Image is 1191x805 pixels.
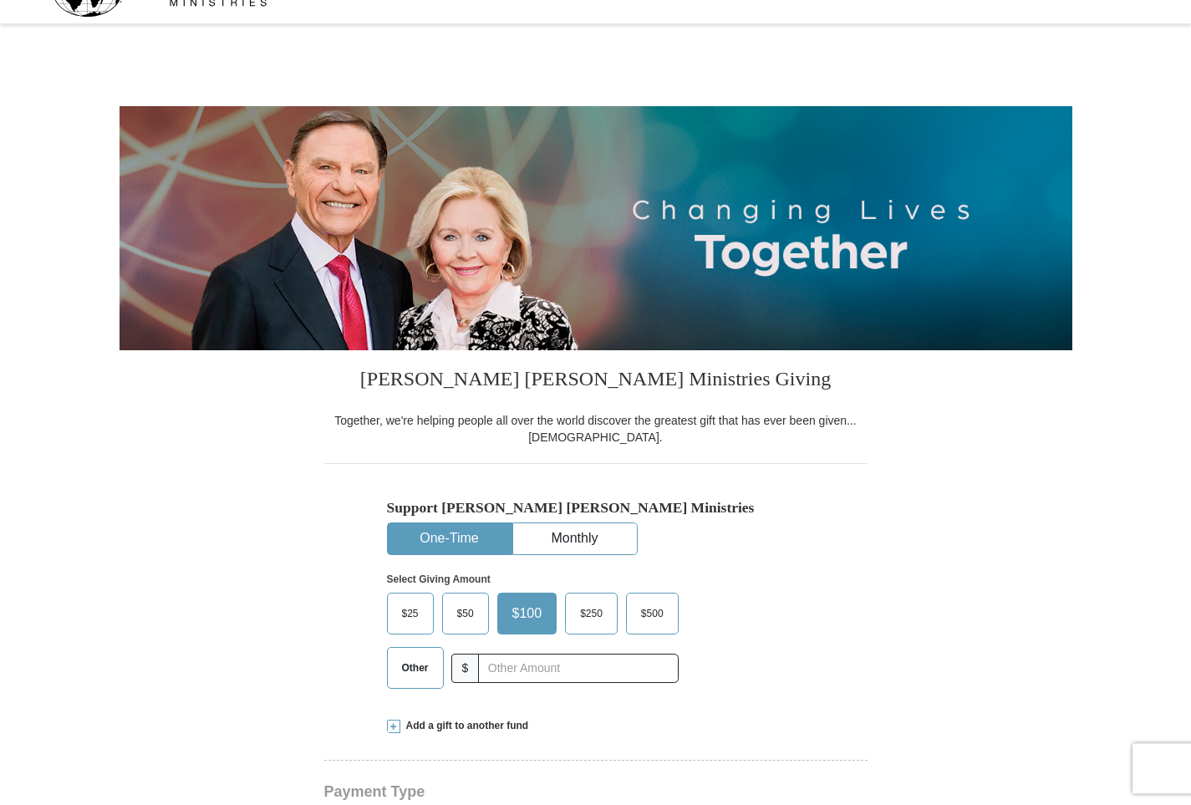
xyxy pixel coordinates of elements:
[513,523,637,554] button: Monthly
[478,654,678,683] input: Other Amount
[394,601,427,626] span: $25
[504,601,551,626] span: $100
[394,655,437,680] span: Other
[387,573,491,585] strong: Select Giving Amount
[324,412,868,446] div: Together, we're helping people all over the world discover the greatest gift that has ever been g...
[449,601,482,626] span: $50
[633,601,672,626] span: $500
[388,523,512,554] button: One-Time
[572,601,611,626] span: $250
[400,719,529,733] span: Add a gift to another fund
[324,350,868,412] h3: [PERSON_NAME] [PERSON_NAME] Ministries Giving
[387,499,805,517] h5: Support [PERSON_NAME] [PERSON_NAME] Ministries
[324,785,868,798] h4: Payment Type
[451,654,480,683] span: $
